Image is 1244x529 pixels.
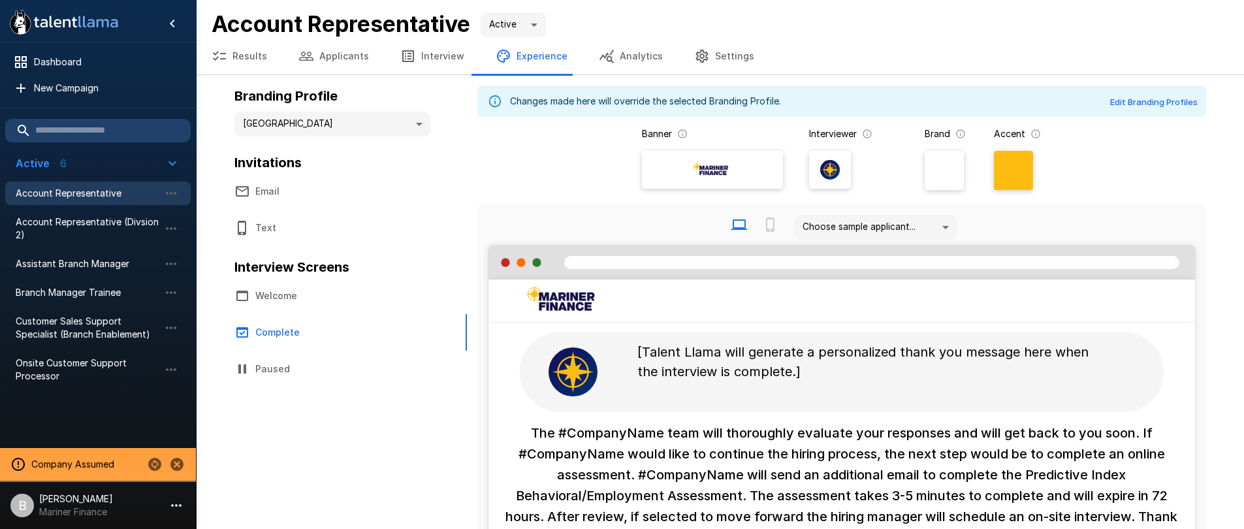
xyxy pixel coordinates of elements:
[510,89,781,113] div: Changes made here will override the selected Branding Profile.
[219,314,454,351] button: Complete
[862,129,872,139] svg: The image that will show next to questions in your candidate interviews. It must be square and at...
[794,215,957,240] div: Choose sample applicant...
[820,160,840,180] img: mariner_avatar.png
[994,127,1025,140] p: Accent
[212,10,470,37] b: Account Representative
[677,129,688,139] svg: The banner version of your logo. Using your logo will enable customization of brand and accent co...
[219,173,454,210] button: Email
[925,127,950,140] p: Brand
[219,278,454,314] button: Welcome
[1030,129,1041,139] svg: The primary color for buttons in branded interviews and emails. It should be a color that complem...
[219,351,454,387] button: Paused
[283,38,385,74] button: Applicants
[488,281,640,319] img: Company Logo
[809,127,857,140] p: Interviewer
[196,38,283,74] button: Results
[549,347,598,396] img: mariner_avatar.png
[219,210,454,246] button: Text
[637,342,1100,381] p: [Talent Llama will generate a personalized thank you message here when the interview is complete.]
[385,38,480,74] button: Interview
[642,151,783,189] label: Banner Logo
[673,160,752,180] img: Banner Logo
[480,38,583,74] button: Experience
[234,88,338,104] b: Branding Profile
[642,127,672,140] p: Banner
[955,129,966,139] svg: The background color for branded interviews and emails. It should be a color that complements you...
[678,38,770,74] button: Settings
[583,38,678,74] button: Analytics
[481,12,546,37] div: Active
[1107,92,1201,112] button: Edit Branding Profiles
[234,112,431,136] div: [GEOGRAPHIC_DATA]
